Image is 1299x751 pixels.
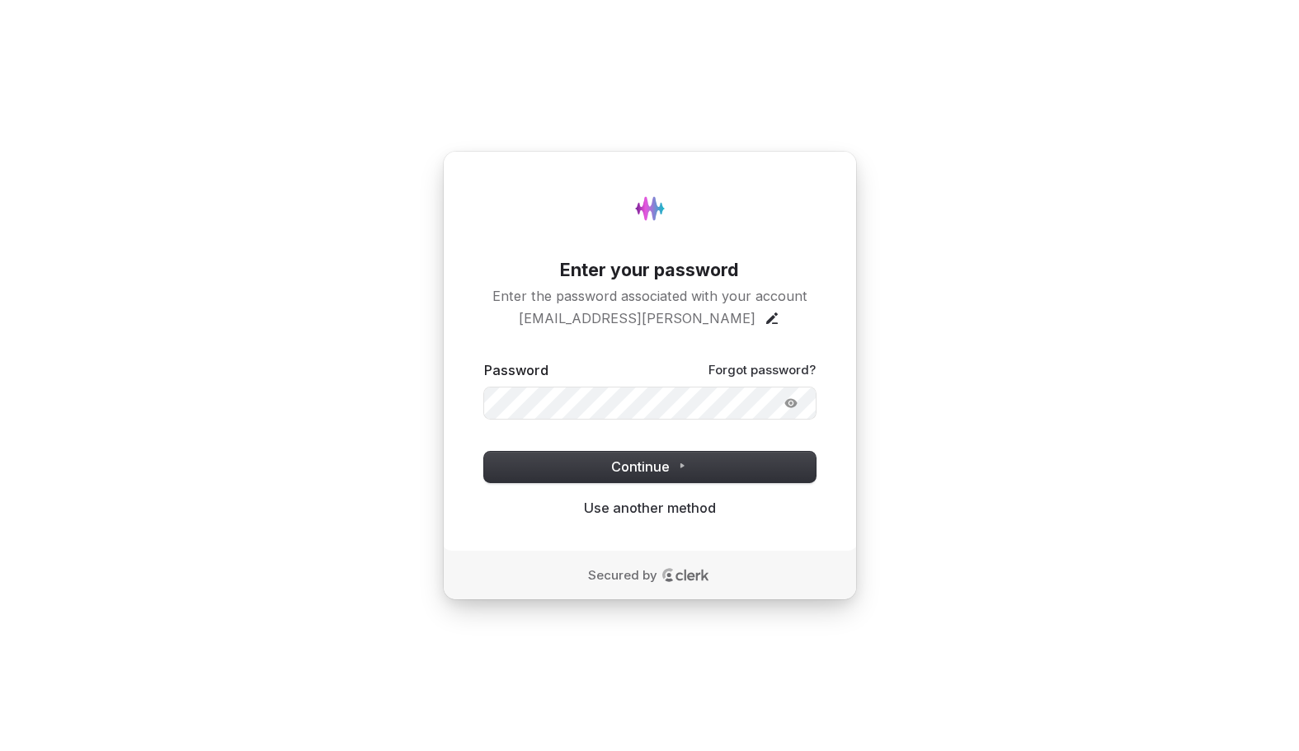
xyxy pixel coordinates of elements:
button: Show password [770,391,812,415]
label: Password [484,361,548,380]
a: Forgot password? [708,362,816,378]
p: Enter the password associated with your account [484,287,816,306]
a: Use another method [584,499,716,518]
p: [EMAIL_ADDRESS][PERSON_NAME] [519,309,755,328]
h1: Enter your password [484,258,816,283]
a: Clerk logo [661,568,711,583]
p: Secured by [588,567,657,584]
button: Continue [484,452,816,483]
button: Edit [764,310,780,326]
img: Hydee.ai [625,184,675,233]
span: Continue [611,458,689,476]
